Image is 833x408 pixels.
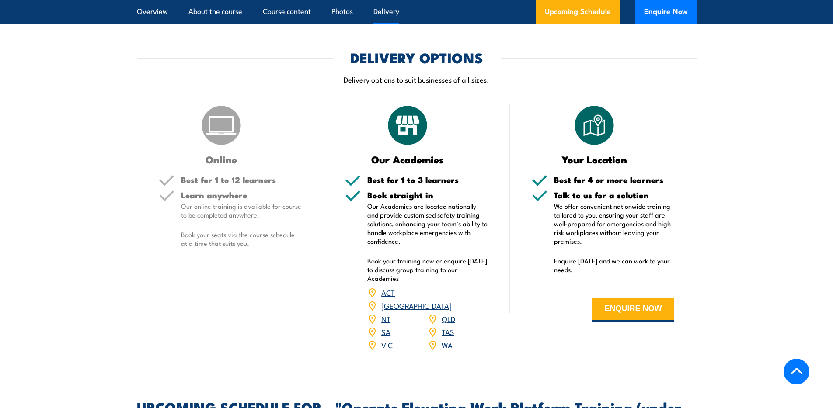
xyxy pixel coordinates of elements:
p: Book your seats via the course schedule at a time that suits you. [181,230,302,248]
h3: Our Academies [345,154,471,164]
h2: DELIVERY OPTIONS [350,51,483,63]
a: QLD [442,313,455,324]
h5: Talk to us for a solution [554,191,675,199]
p: Book your training now or enquire [DATE] to discuss group training to our Academies [367,256,488,283]
a: VIC [381,339,393,350]
a: [GEOGRAPHIC_DATA] [381,300,452,311]
a: WA [442,339,453,350]
h5: Learn anywhere [181,191,302,199]
h5: Best for 1 to 3 learners [367,176,488,184]
a: TAS [442,326,454,337]
p: Delivery options to suit businesses of all sizes. [137,74,697,84]
h5: Best for 4 or more learners [554,176,675,184]
h3: Your Location [532,154,657,164]
p: Our Academies are located nationally and provide customised safety training solutions, enhancing ... [367,202,488,245]
button: ENQUIRE NOW [592,298,674,322]
p: Our online training is available for course to be completed anywhere. [181,202,302,219]
h5: Book straight in [367,191,488,199]
h3: Online [159,154,284,164]
p: We offer convenient nationwide training tailored to you, ensuring your staff are well-prepared fo... [554,202,675,245]
a: ACT [381,287,395,297]
p: Enquire [DATE] and we can work to your needs. [554,256,675,274]
a: NT [381,313,390,324]
a: SA [381,326,390,337]
h5: Best for 1 to 12 learners [181,176,302,184]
